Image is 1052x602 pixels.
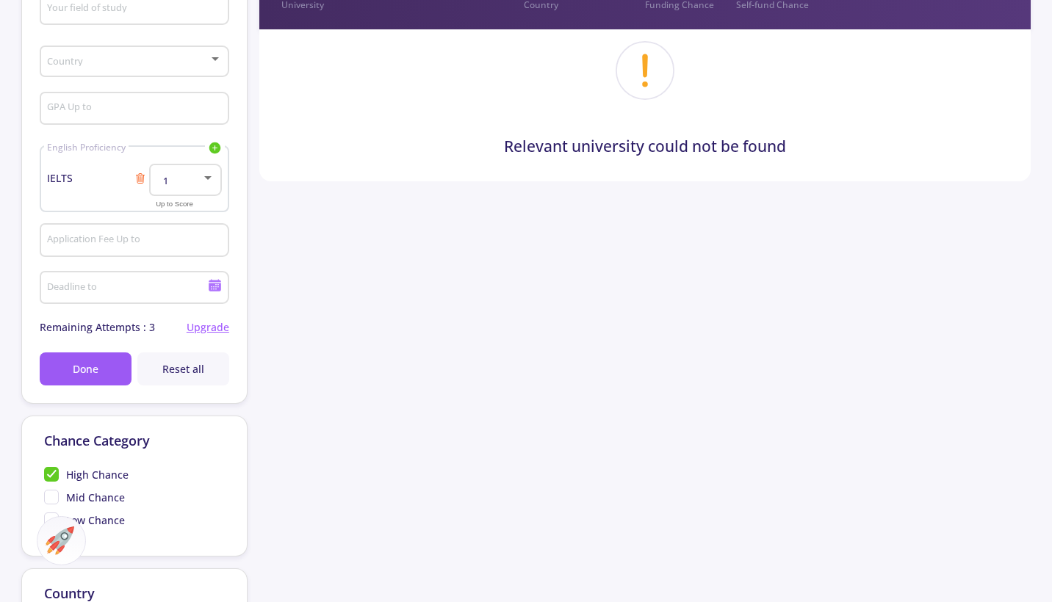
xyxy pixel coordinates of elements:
[504,135,786,159] p: Relevant university could not be found
[156,200,193,208] mat-hint: Up to Score
[66,467,129,482] span: High Chance
[46,526,74,555] img: ac-market
[162,361,204,377] span: Reset all
[44,431,225,451] p: Chance Category
[66,512,125,528] span: Low Chance
[66,490,125,505] span: Mid Chance
[73,361,98,377] span: Done
[187,319,229,335] span: Upgrade
[137,352,229,385] button: Reset all
[40,319,155,335] span: Remaining Attempts : 3
[40,352,131,385] button: Done
[44,141,129,154] span: English Proficiency
[47,170,134,186] span: IELTS
[159,174,168,187] span: 1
